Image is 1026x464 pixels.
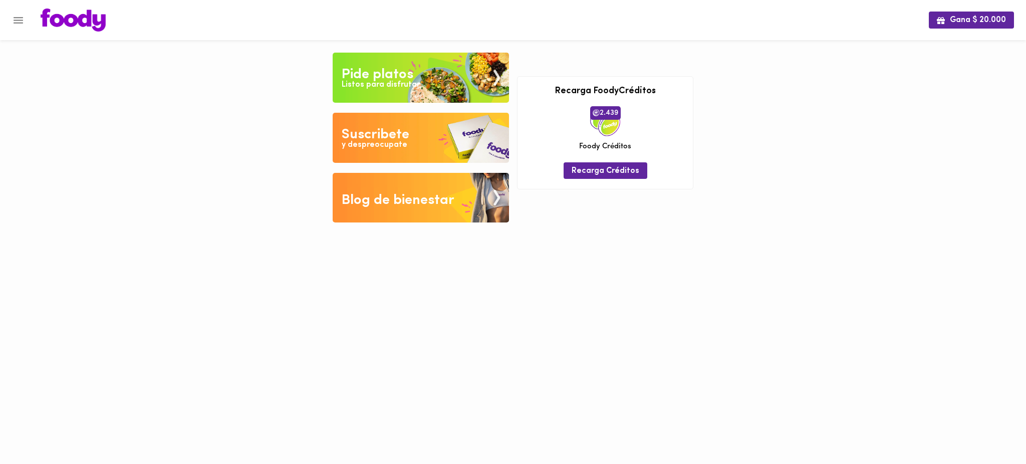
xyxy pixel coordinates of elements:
div: y despreocupate [342,139,407,151]
h3: Recarga FoodyCréditos [525,87,685,97]
img: credits-package.png [590,106,620,136]
button: Menu [6,8,31,33]
div: Suscribete [342,125,409,145]
img: Blog de bienestar [333,173,509,223]
span: 2.439 [590,106,621,119]
img: foody-creditos.png [593,109,600,116]
div: Pide platos [342,65,413,85]
span: Recarga Créditos [572,166,639,176]
button: Gana $ 20.000 [929,12,1014,28]
div: Listos para disfrutar [342,79,420,91]
span: Gana $ 20.000 [937,16,1006,25]
img: logo.png [41,9,106,32]
span: Foody Créditos [579,141,631,152]
iframe: Messagebird Livechat Widget [968,406,1016,454]
img: Pide un Platos [333,53,509,103]
img: Disfruta bajar de peso [333,113,509,163]
div: Blog de bienestar [342,190,454,210]
button: Recarga Créditos [564,162,647,179]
